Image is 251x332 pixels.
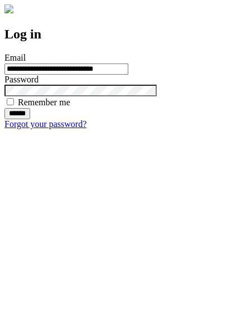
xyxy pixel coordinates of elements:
[4,27,247,42] h2: Log in
[4,53,26,62] label: Email
[4,119,86,129] a: Forgot your password?
[18,97,70,107] label: Remember me
[4,75,38,84] label: Password
[4,4,13,13] img: logo-4e3dc11c47720685a147b03b5a06dd966a58ff35d612b21f08c02c0306f2b779.png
